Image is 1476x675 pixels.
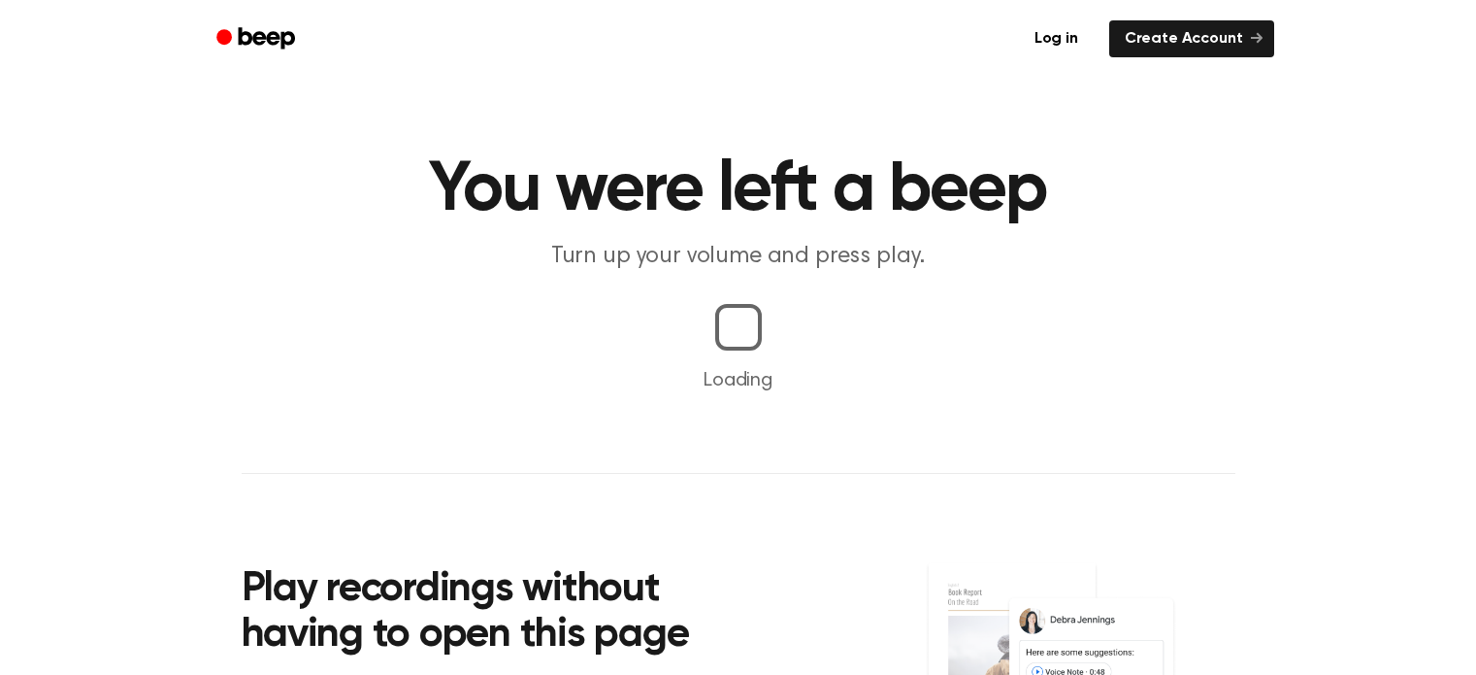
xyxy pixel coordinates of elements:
[366,241,1111,273] p: Turn up your volume and press play.
[242,567,765,659] h2: Play recordings without having to open this page
[1015,17,1098,61] a: Log in
[203,20,312,58] a: Beep
[1109,20,1274,57] a: Create Account
[242,155,1235,225] h1: You were left a beep
[23,366,1453,395] p: Loading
